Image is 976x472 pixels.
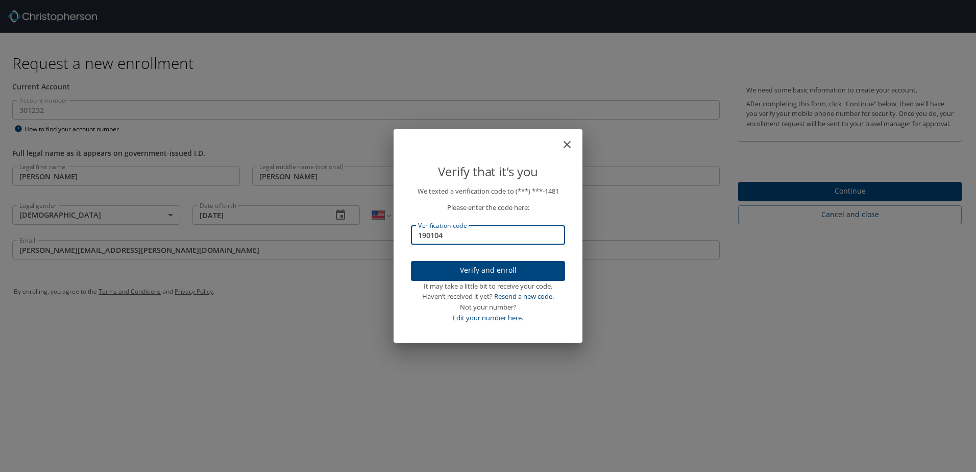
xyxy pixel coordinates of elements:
button: Verify and enroll [411,261,565,281]
div: Not your number? [411,302,565,313]
div: It may take a little bit to receive your code. [411,281,565,292]
p: Verify that it's you [411,162,565,181]
span: Verify and enroll [419,264,557,277]
a: Edit your number here. [453,313,523,322]
p: We texted a verification code to (***) ***- 1481 [411,186,565,197]
button: close [566,133,578,146]
div: Haven’t received it yet? [411,291,565,302]
p: Please enter the code here: [411,202,565,213]
a: Resend a new code. [494,292,554,301]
